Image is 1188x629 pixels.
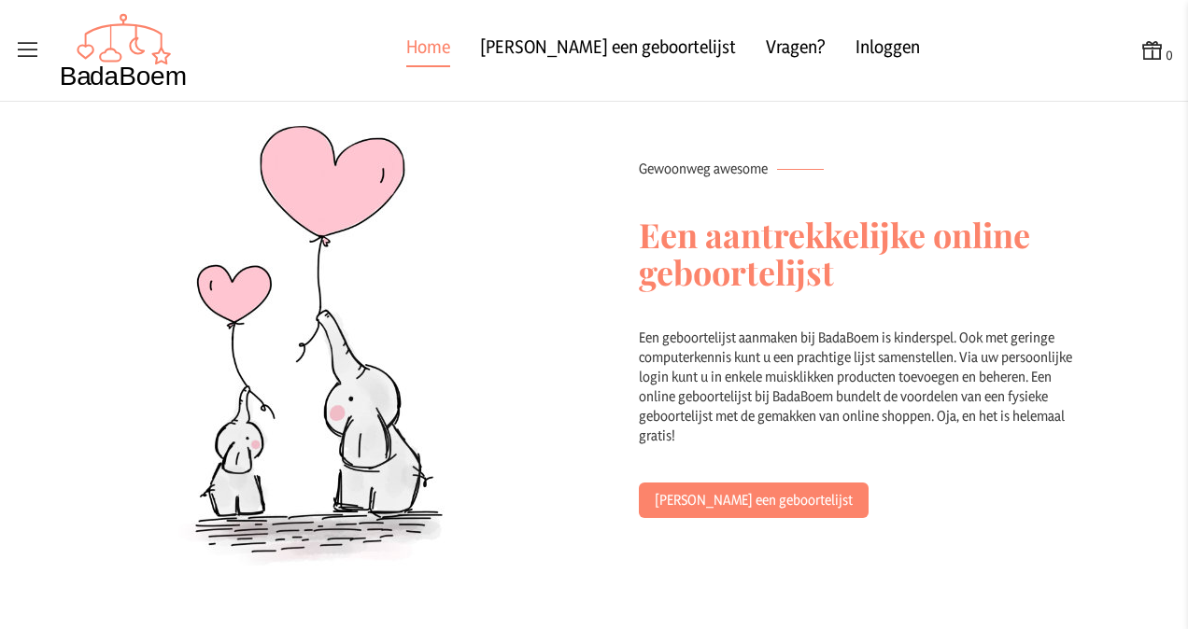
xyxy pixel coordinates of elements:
[480,34,736,67] a: [PERSON_NAME] een geboortelijst
[60,13,188,88] img: Badaboem
[639,178,1087,328] h2: Een aantrekkelijke online geboortelijst
[856,34,920,67] a: Inloggen
[639,482,869,518] a: [PERSON_NAME] een geboortelijst
[1139,37,1173,64] button: 0
[406,34,450,67] a: Home
[766,34,826,67] a: Vragen?
[639,159,1087,178] p: Gewoonweg awesome
[639,328,1087,482] div: Een geboortelijst aanmaken bij BadaBoem is kinderspel. Ook met geringe computerkennis kunt u een ...
[168,58,483,618] img: Mix and match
